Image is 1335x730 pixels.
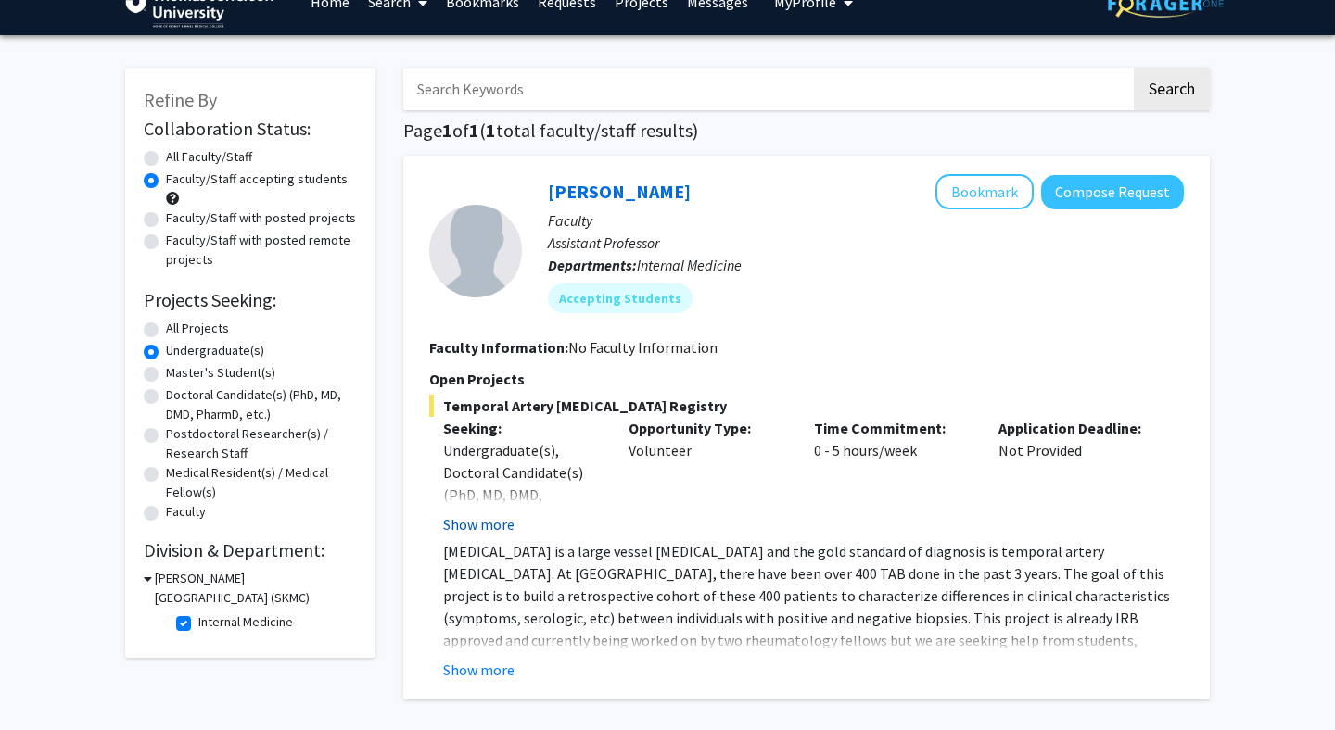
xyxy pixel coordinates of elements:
[442,119,452,142] span: 1
[166,424,357,463] label: Postdoctoral Researcher(s) / Research Staff
[166,463,357,502] label: Medical Resident(s) / Medical Fellow(s)
[144,289,357,311] h2: Projects Seeking:
[469,119,479,142] span: 1
[166,147,252,167] label: All Faculty/Staff
[985,417,1170,535] div: Not Provided
[548,209,1184,232] p: Faculty
[443,417,601,439] p: Seeking:
[429,395,1184,417] span: Temporal Artery [MEDICAL_DATA] Registry
[429,338,568,357] b: Faculty Information:
[166,385,357,424] label: Doctoral Candidate(s) (PhD, MD, DMD, PharmD, etc.)
[443,439,601,573] div: Undergraduate(s), Doctoral Candidate(s) (PhD, MD, DMD, PharmD, etc.), Medical Resident(s) / Medic...
[403,120,1210,142] h1: Page of ( total faculty/staff results)
[166,319,229,338] label: All Projects
[568,338,718,357] span: No Faculty Information
[998,417,1156,439] p: Application Deadline:
[548,256,637,274] b: Departments:
[814,417,972,439] p: Time Commitment:
[166,170,348,189] label: Faculty/Staff accepting students
[637,256,742,274] span: Internal Medicine
[1041,175,1184,209] button: Compose Request to Tim Wilson
[166,231,357,270] label: Faculty/Staff with posted remote projects
[443,513,515,535] button: Show more
[548,180,691,203] a: [PERSON_NAME]
[166,341,264,360] label: Undergraduate(s)
[800,417,985,535] div: 0 - 5 hours/week
[629,417,786,439] p: Opportunity Type:
[935,174,1034,209] button: Add Tim Wilson to Bookmarks
[14,647,79,716] iframe: Chat
[198,612,293,632] label: Internal Medicine
[1134,68,1210,110] button: Search
[144,539,357,561] h2: Division & Department:
[615,417,800,535] div: Volunteer
[429,368,1184,390] p: Open Projects
[403,68,1131,110] input: Search Keywords
[548,232,1184,254] p: Assistant Professor
[155,569,357,608] h3: [PERSON_NAME][GEOGRAPHIC_DATA] (SKMC)
[144,88,217,111] span: Refine By
[166,363,275,383] label: Master's Student(s)
[166,208,356,228] label: Faculty/Staff with posted projects
[144,118,357,140] h2: Collaboration Status:
[443,659,515,681] button: Show more
[443,540,1184,673] p: [MEDICAL_DATA] is a large vessel [MEDICAL_DATA] and the gold standard of diagnosis is temporal ar...
[166,502,206,522] label: Faculty
[486,119,496,142] span: 1
[548,283,693,313] mat-chip: Accepting Students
